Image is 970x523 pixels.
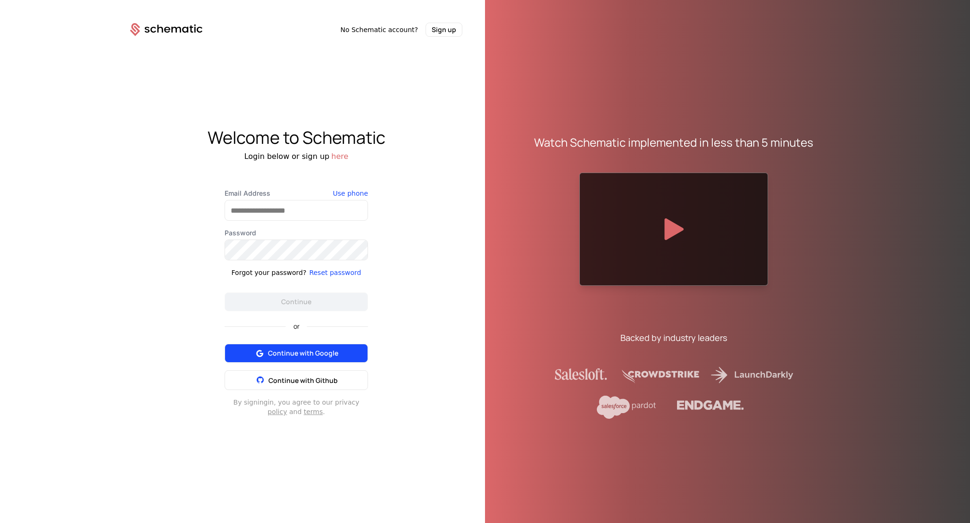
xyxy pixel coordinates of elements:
[268,408,287,415] a: policy
[286,323,307,330] span: or
[225,292,368,311] button: Continue
[620,331,727,344] div: Backed by industry leaders
[232,268,307,277] div: Forgot your password?
[268,376,338,385] span: Continue with Github
[426,23,462,37] button: Sign up
[225,344,368,363] button: Continue with Google
[304,408,323,415] a: terms
[268,349,338,358] span: Continue with Google
[225,189,368,198] label: Email Address
[225,370,368,390] button: Continue with Github
[333,189,368,198] button: Use phone
[331,151,348,162] button: here
[225,398,368,416] div: By signing in , you agree to our privacy and .
[534,135,813,150] div: Watch Schematic implemented in less than 5 minutes
[340,25,418,34] span: No Schematic account?
[108,128,485,147] div: Welcome to Schematic
[225,228,368,238] label: Password
[309,268,361,277] button: Reset password
[108,151,485,162] div: Login below or sign up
